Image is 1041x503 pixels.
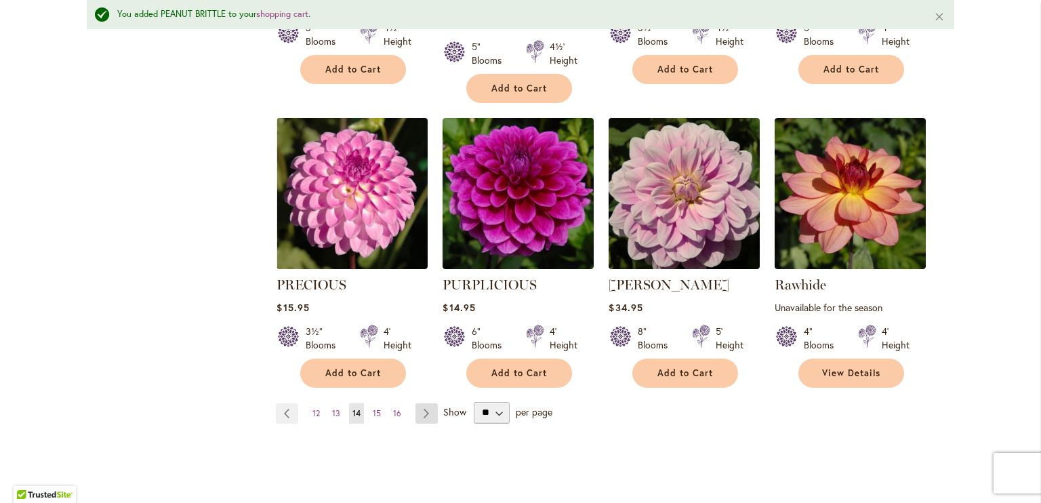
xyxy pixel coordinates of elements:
span: Add to Cart [657,64,713,75]
span: Add to Cart [325,64,381,75]
div: 3" Blooms [306,21,344,48]
span: 12 [312,408,320,418]
div: 4½' Height [384,21,411,48]
div: 4½' Height [550,40,577,67]
span: Show [443,405,466,418]
span: View Details [822,367,880,379]
iframe: Launch Accessibility Center [10,455,48,493]
div: 4" Blooms [804,325,842,352]
button: Add to Cart [300,55,406,84]
span: 16 [393,408,401,418]
div: 3½" Blooms [306,325,344,352]
div: 8" Blooms [638,325,676,352]
a: 12 [309,403,323,424]
a: PURPLICIOUS [443,259,594,272]
a: shopping cart [256,8,308,20]
div: 3½" Blooms [638,21,676,48]
button: Add to Cart [300,359,406,388]
div: 6" Blooms [472,325,510,352]
span: Add to Cart [325,367,381,379]
span: Add to Cart [823,64,879,75]
img: PRECIOUS [277,118,428,269]
span: $15.95 [277,301,309,314]
a: [PERSON_NAME] [609,277,729,293]
div: 5" Blooms [804,21,842,48]
span: $34.95 [609,301,642,314]
span: Add to Cart [491,367,547,379]
div: 4' Height [882,21,910,48]
a: 16 [390,403,405,424]
a: View Details [798,359,904,388]
a: 13 [329,403,344,424]
div: 4' Height [384,325,411,352]
a: Randi Dawn [609,259,760,272]
div: 5" Blooms [472,40,510,67]
div: You added PEANUT BRITTLE to your . [117,8,914,21]
div: 4' Height [550,325,577,352]
span: 14 [352,408,361,418]
a: PURPLICIOUS [443,277,537,293]
button: Add to Cart [798,55,904,84]
a: Rawhide [775,277,826,293]
button: Add to Cart [466,359,572,388]
span: Add to Cart [657,367,713,379]
button: Add to Cart [632,55,738,84]
a: PRECIOUS [277,259,428,272]
button: Add to Cart [632,359,738,388]
div: 4½' Height [716,21,743,48]
img: Randi Dawn [609,118,760,269]
span: per page [516,405,552,418]
span: Add to Cart [491,83,547,94]
a: Rawhide [775,259,926,272]
div: 4' Height [882,325,910,352]
p: Unavailable for the season [775,301,926,314]
img: Rawhide [775,118,926,269]
a: PRECIOUS [277,277,346,293]
button: Add to Cart [466,74,572,103]
a: 15 [369,403,384,424]
span: $14.95 [443,301,475,314]
span: 15 [373,408,381,418]
img: PURPLICIOUS [443,118,594,269]
div: 5' Height [716,325,743,352]
span: 13 [332,408,340,418]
